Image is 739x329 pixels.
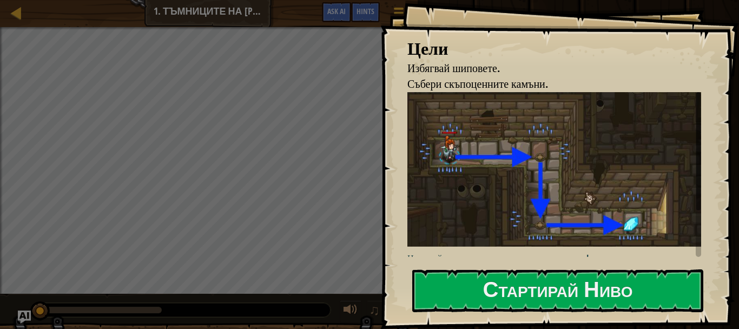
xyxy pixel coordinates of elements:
[18,311,31,324] button: Ask AI
[407,92,709,247] img: Тъмниците на Китгард
[369,302,380,318] span: ♫
[407,61,500,75] span: Избягвай шиповете.
[394,61,698,76] li: Избягвай шиповете.
[327,6,346,16] span: Ask AI
[340,300,361,322] button: Настрой звук
[412,269,703,312] button: Стартирай Ниво
[407,252,709,265] p: Насочвай героя си като напишеш програма с код!
[322,2,351,22] button: Ask AI
[407,36,701,61] div: Цели
[367,300,385,322] button: ♫
[394,76,698,92] li: Събери скъпоценните камъни.
[357,6,374,16] span: Hints
[407,76,548,91] span: Събери скъпоценните камъни.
